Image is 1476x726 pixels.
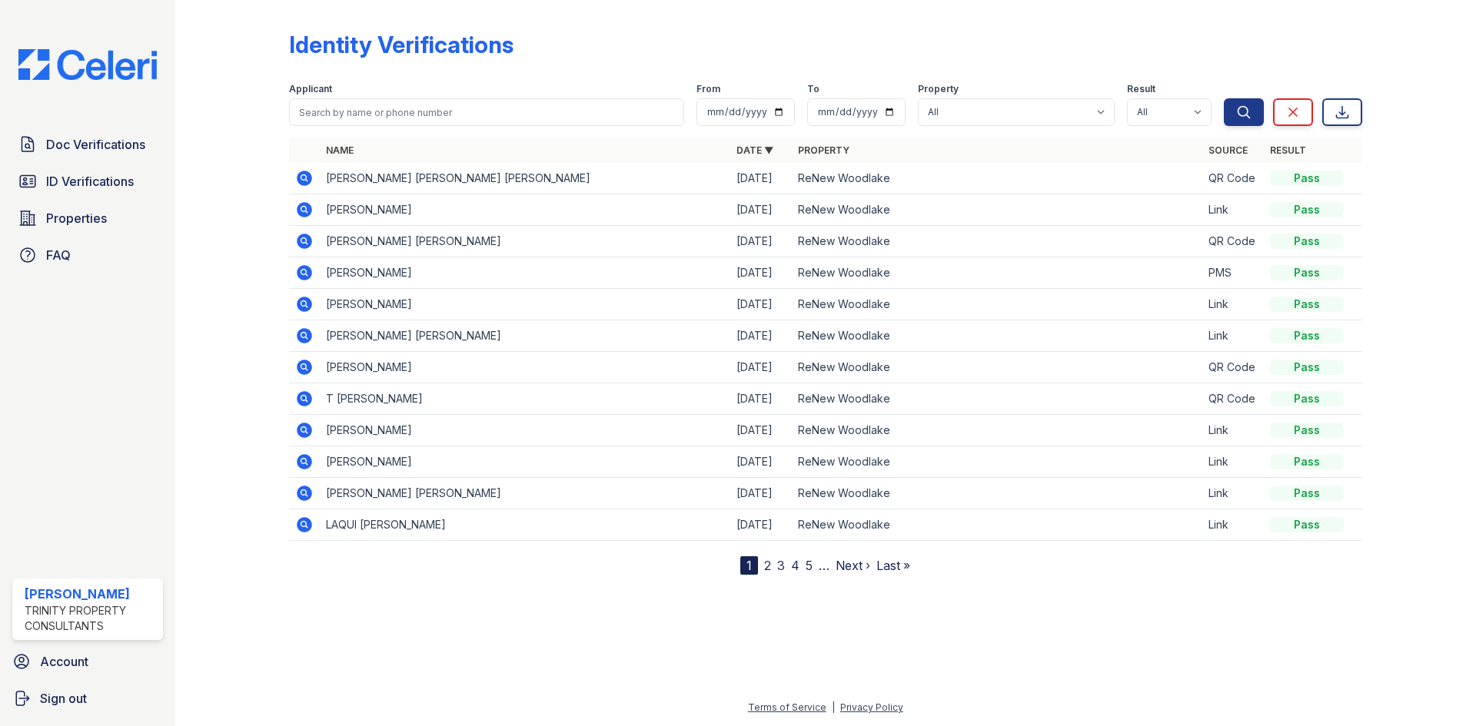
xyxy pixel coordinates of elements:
div: Pass [1270,360,1344,375]
td: [PERSON_NAME] [320,415,730,446]
td: ReNew Woodlake [792,163,1202,194]
td: [PERSON_NAME] [320,446,730,478]
label: Property [918,83,959,95]
span: Sign out [40,689,87,708]
div: Pass [1270,328,1344,343]
div: Pass [1270,486,1344,501]
td: ReNew Woodlake [792,415,1202,446]
td: [DATE] [730,226,792,257]
td: ReNew Woodlake [792,226,1202,257]
td: [DATE] [730,289,792,320]
td: Link [1202,478,1264,509]
td: ReNew Woodlake [792,194,1202,226]
div: 1 [740,556,758,575]
a: Account [6,646,169,677]
a: 3 [777,558,785,573]
span: Properties [46,209,107,227]
a: Terms of Service [748,701,826,713]
a: Result [1270,144,1306,156]
label: Result [1127,83,1155,95]
span: … [819,556,829,575]
div: Pass [1270,454,1344,469]
td: [PERSON_NAME] [PERSON_NAME] [320,226,730,257]
label: To [807,83,819,95]
label: Applicant [289,83,332,95]
td: ReNew Woodlake [792,352,1202,383]
a: 4 [791,558,799,573]
td: [DATE] [730,478,792,509]
a: Privacy Policy [840,701,903,713]
td: [PERSON_NAME] [320,194,730,226]
div: Pass [1270,391,1344,406]
td: [PERSON_NAME] [320,289,730,320]
td: [PERSON_NAME] [PERSON_NAME] [PERSON_NAME] [320,163,730,194]
a: Property [798,144,849,156]
a: Source [1208,144,1248,156]
input: Search by name or phone number [289,98,684,126]
td: [PERSON_NAME] [320,352,730,383]
td: [PERSON_NAME] [PERSON_NAME] [320,320,730,352]
div: Trinity Property Consultants [25,603,157,634]
a: 5 [806,558,813,573]
td: [DATE] [730,415,792,446]
span: Account [40,652,88,671]
div: Pass [1270,234,1344,249]
td: [DATE] [730,352,792,383]
a: Sign out [6,683,169,714]
div: Pass [1270,423,1344,438]
td: Link [1202,509,1264,541]
td: [DATE] [730,194,792,226]
td: Link [1202,446,1264,478]
td: QR Code [1202,383,1264,415]
div: Pass [1270,265,1344,280]
td: ReNew Woodlake [792,446,1202,478]
td: QR Code [1202,163,1264,194]
span: ID Verifications [46,172,134,191]
td: [PERSON_NAME] [PERSON_NAME] [320,478,730,509]
label: From [696,83,720,95]
img: CE_Logo_Blue-a8612792a0a2168367f1c8372b55b34899dd931a85d93a1a3d3e32e68fde9ad4.png [6,49,169,80]
td: Link [1202,415,1264,446]
a: 2 [764,558,771,573]
td: Link [1202,289,1264,320]
td: [DATE] [730,383,792,415]
td: Link [1202,194,1264,226]
a: ID Verifications [12,166,163,197]
td: [PERSON_NAME] [320,257,730,289]
td: ReNew Woodlake [792,289,1202,320]
div: Pass [1270,171,1344,186]
td: Link [1202,320,1264,352]
a: Doc Verifications [12,129,163,160]
td: QR Code [1202,226,1264,257]
div: [PERSON_NAME] [25,585,157,603]
td: ReNew Woodlake [792,257,1202,289]
td: ReNew Woodlake [792,320,1202,352]
td: T [PERSON_NAME] [320,383,730,415]
span: FAQ [46,246,71,264]
td: [DATE] [730,446,792,478]
div: | [832,701,835,713]
a: Next › [836,558,870,573]
a: Name [326,144,354,156]
td: LAQUI [PERSON_NAME] [320,509,730,541]
td: [DATE] [730,320,792,352]
td: ReNew Woodlake [792,509,1202,541]
a: FAQ [12,240,163,270]
span: Doc Verifications [46,135,145,154]
td: [DATE] [730,509,792,541]
a: Date ▼ [736,144,773,156]
div: Pass [1270,202,1344,217]
td: ReNew Woodlake [792,383,1202,415]
a: Properties [12,203,163,234]
div: Identity Verifications [289,31,514,58]
td: QR Code [1202,352,1264,383]
div: Pass [1270,297,1344,312]
a: Last » [876,558,910,573]
td: [DATE] [730,257,792,289]
div: Pass [1270,517,1344,532]
td: PMS [1202,257,1264,289]
td: [DATE] [730,163,792,194]
td: ReNew Woodlake [792,478,1202,509]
